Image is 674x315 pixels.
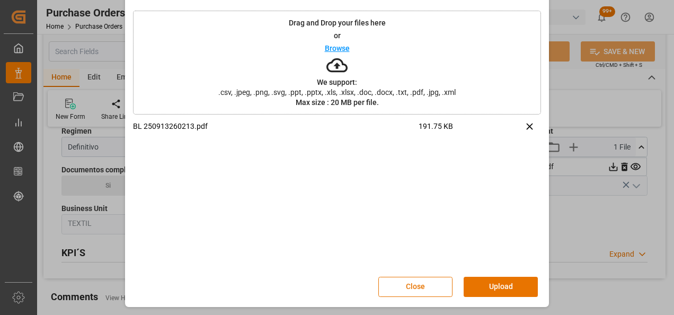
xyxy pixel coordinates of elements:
button: Close [378,277,453,297]
p: Drag and Drop your files here [289,19,386,27]
p: or [334,32,341,39]
p: Browse [325,45,350,52]
p: We support: [317,78,357,86]
p: Max size : 20 MB per file. [296,99,379,106]
span: .csv, .jpeg, .png, .svg, .ppt, .pptx, .xls, .xlsx, .doc, .docx, .txt, .pdf, .jpg, .xml [211,89,463,96]
div: Drag and Drop your files hereorBrowseWe support:.csv, .jpeg, .png, .svg, .ppt, .pptx, .xls, .xlsx... [133,11,541,115]
button: Upload [464,277,538,297]
p: BL 250913260213.pdf [133,121,419,132]
span: 191.75 KB [419,121,491,139]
